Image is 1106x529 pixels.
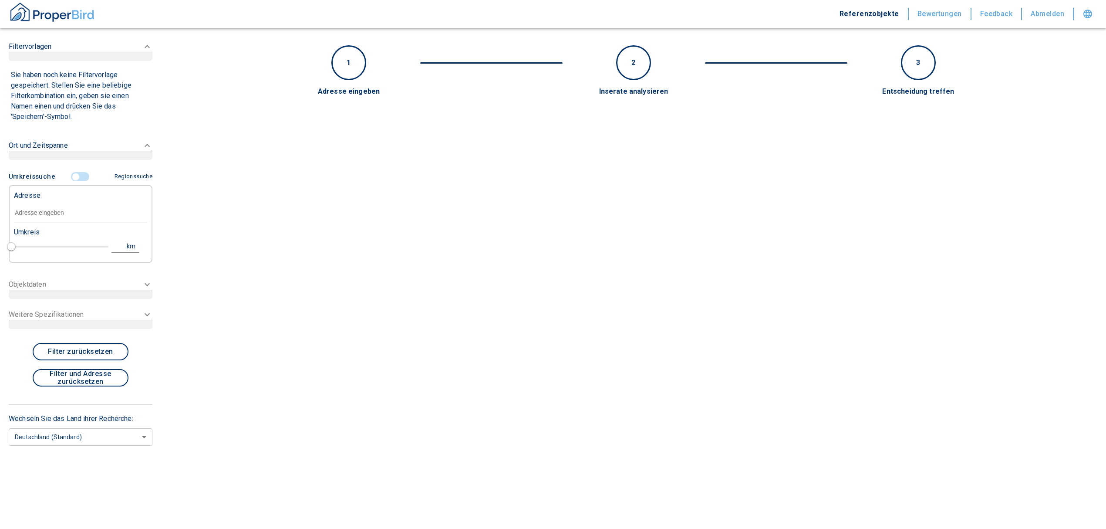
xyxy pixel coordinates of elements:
button: Filter zurücksetzen [33,343,128,360]
button: Bewertungen [909,8,971,20]
button: Regionssuche [115,172,152,182]
p: 1 [347,58,351,68]
button: Filter und Adresse zurücksetzen [33,369,128,387]
p: 2 [631,58,635,68]
div: Filtervorlagen [9,33,152,70]
button: Referenzobjekte [831,8,909,20]
p: Ort und Zeitspanne [9,140,68,151]
div: Objektdaten [9,274,152,304]
p: Objektdaten [9,279,46,290]
button: Feedback [971,8,1022,20]
button: Abmelden [1022,8,1074,20]
input: Adresse eingeben [14,203,147,223]
div: Filtervorlagen [9,70,152,125]
button: ProperBird Logo and Home Button [9,1,96,27]
div: Inserate analysieren [527,87,741,97]
div: Ort und Zeitspanne [9,132,152,169]
div: Filtervorlagen [9,169,152,267]
p: Weitere Spezifikationen [9,309,84,320]
p: Adresse [14,190,40,201]
div: Weitere Spezifikationen [9,304,152,334]
div: Deutschland (Standard) [9,425,152,448]
p: Sie haben noch keine Filtervorlage gespeichert. Stellen Sie eine beliebige Filterkombination ein,... [11,70,150,122]
p: Umkreis [14,227,40,237]
p: Wechseln Sie das Land ihrer Recherche: [9,414,152,424]
div: Adresse eingeben [242,87,456,97]
p: 3 [916,58,920,68]
div: km [129,241,137,252]
p: Filtervorlagen [9,41,51,52]
button: Umkreissuche [9,171,55,182]
div: Entscheidung treffen [812,87,1025,97]
img: ProperBird Logo and Home Button [9,1,96,23]
button: km [111,240,139,253]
